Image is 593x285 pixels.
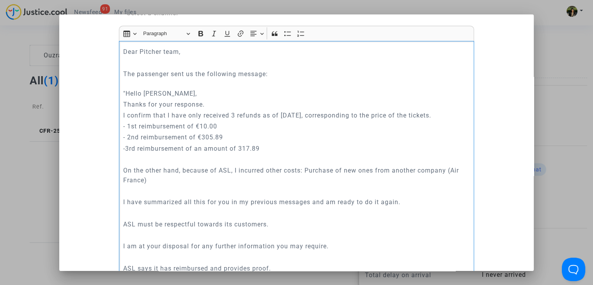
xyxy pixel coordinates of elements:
[123,69,470,98] p: The passenger sent us the following message: "Hello [PERSON_NAME],
[123,121,470,131] p: - 1st reimbursement of €10.00
[123,110,470,120] p: I confirm that I have only received 3 refunds as of [DATE], corresponding to the price of the tic...
[562,258,585,281] iframe: Help Scout Beacon - Open
[123,197,470,207] p: I have summarized all this for you in my previous messages and am ready to do it again.
[127,9,178,17] span: Select a channel
[123,100,470,109] p: Thanks for your response.
[123,144,470,153] p: -3rd reimbursement of an amount of 317.89
[123,132,470,142] p: - 2nd reimbursement of €305.89
[140,27,193,39] button: Paragraph
[123,219,470,229] p: ASL must be respectful towards its customers.
[119,26,474,41] div: Editor toolbar
[123,241,470,251] p: I am at your disposal for any further information you may require.
[123,166,470,185] p: On the other hand, because of ASL, I incurred other costs: Purchase of new ones from another comp...
[123,264,470,273] p: ASL says it has reimbursed and provides proof.
[143,29,184,38] span: Paragraph
[123,47,470,57] p: Dear Pitcher team,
